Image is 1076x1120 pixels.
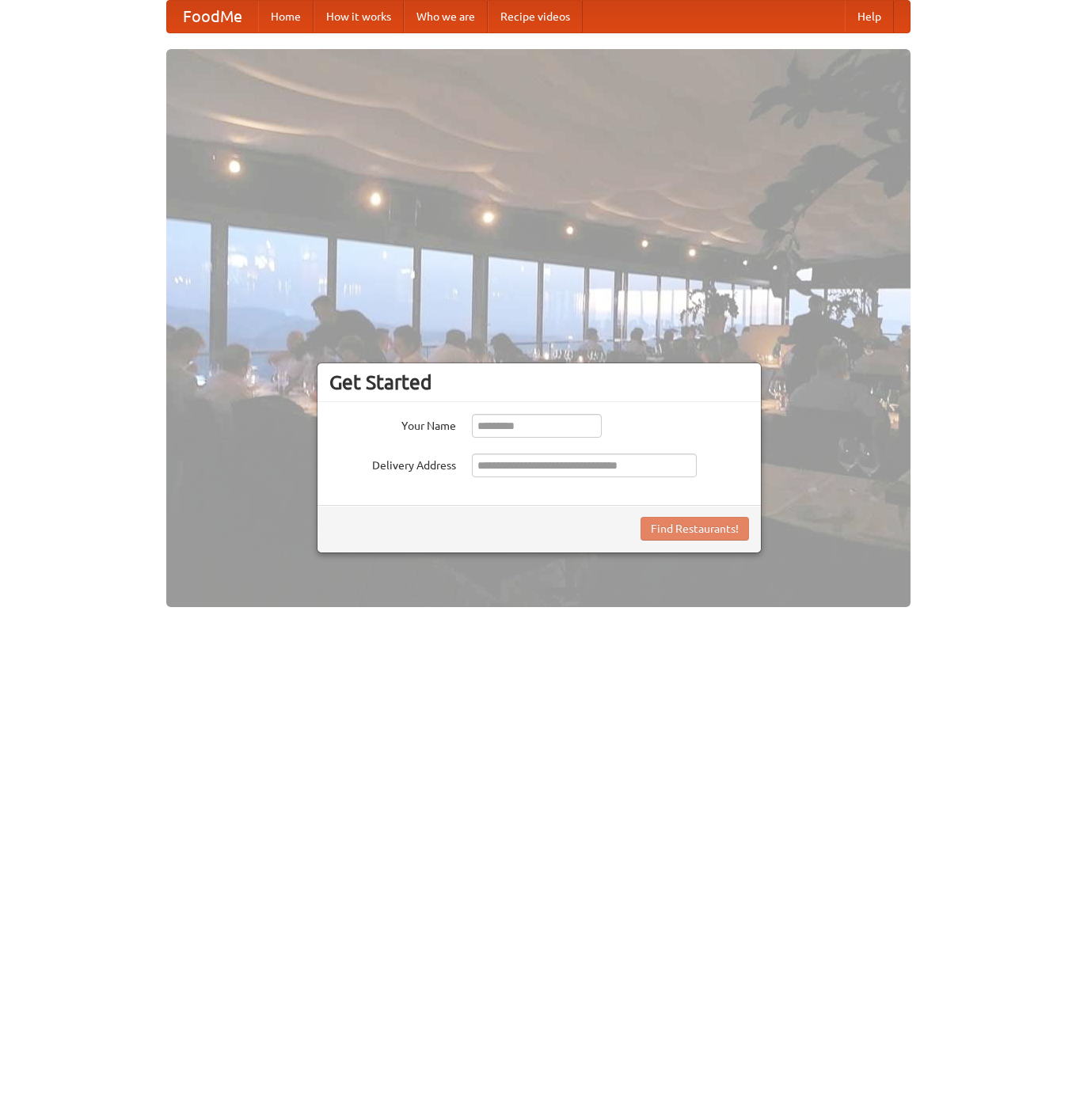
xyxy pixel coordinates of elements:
[258,1,314,32] a: Home
[488,1,583,32] a: Recipe videos
[329,454,456,473] label: Delivery Address
[329,370,749,394] h3: Get Started
[329,414,456,434] label: Your Name
[845,1,894,32] a: Help
[314,1,404,32] a: How it works
[404,1,488,32] a: Who we are
[167,1,258,32] a: FoodMe
[641,517,749,541] button: Find Restaurants!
